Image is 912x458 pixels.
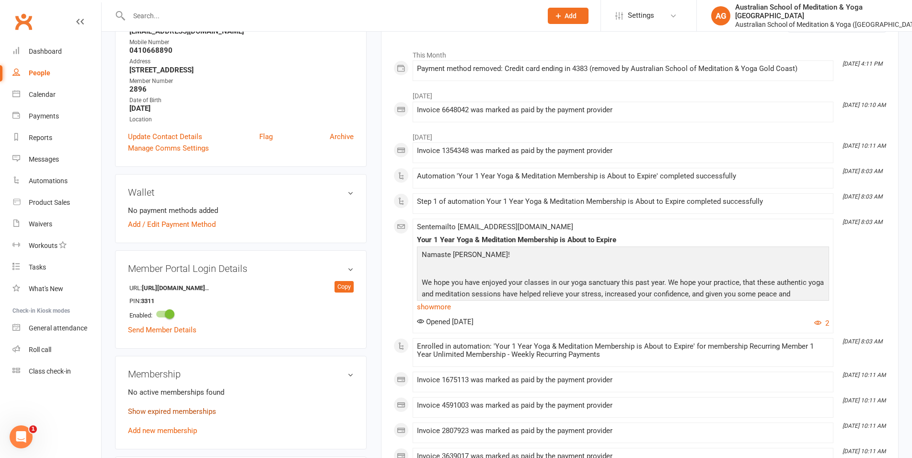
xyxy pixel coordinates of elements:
button: Add [548,8,589,24]
a: Add / Edit Payment Method [128,219,216,230]
div: Member Number [129,77,354,86]
div: Payments [29,112,59,120]
div: Invoice 2807923 was marked as paid by the payment provider [417,427,829,435]
a: Reports [12,127,101,149]
a: Send Member Details [128,326,196,334]
div: What's New [29,285,63,293]
li: [DATE] [393,127,886,142]
li: PIN: [128,294,354,307]
a: Add new membership [128,426,197,435]
a: Flag [259,131,273,142]
span: 1 [29,425,37,433]
a: Dashboard [12,41,101,62]
input: Search... [126,9,535,23]
p: No active memberships found [128,387,354,398]
i: [DATE] 8:03 AM [843,219,882,225]
span: Add [565,12,577,20]
div: Address [129,57,354,66]
i: [DATE] 10:11 AM [843,423,886,429]
a: Automations [12,170,101,192]
li: No payment methods added [128,205,354,216]
div: Class check-in [29,367,71,375]
div: Step 1 of automation Your 1 Year Yoga & Meditation Membership is About to Expire completed succes... [417,198,829,206]
div: Invoice 4591003 was marked as paid by the payment provider [417,401,829,410]
p: We hope you have enjoyed your classes in our yoga sanctuary this past year. We hope your practice... [419,277,827,314]
a: Messages [12,149,101,170]
strong: [URL][DOMAIN_NAME].. [142,283,209,294]
strong: 0410668890 [129,46,354,55]
li: Enabled: [128,307,354,322]
iframe: Intercom live chat [10,425,33,448]
span: Sent email to [EMAIL_ADDRESS][DOMAIN_NAME] [417,223,573,231]
a: show more [417,300,829,314]
a: What's New [12,278,101,300]
a: Clubworx [12,10,35,34]
i: [DATE] 10:11 AM [843,448,886,455]
span: Opened [DATE] [417,317,473,326]
div: Roll call [29,346,51,353]
h3: Member Portal Login Details [128,263,354,274]
div: Automations [29,177,68,185]
div: Tasks [29,263,46,271]
div: Mobile Number [129,38,354,47]
div: Your 1 Year Yoga & Meditation Membership is About to Expire [417,236,829,244]
li: This Month [393,45,886,60]
a: Payments [12,106,101,127]
a: Class kiosk mode [12,361,101,382]
li: URL: [128,281,354,294]
div: Dashboard [29,47,62,55]
div: Calendar [29,91,56,98]
i: [DATE] 10:11 AM [843,397,886,404]
strong: [STREET_ADDRESS] [129,66,354,74]
div: Date of Birth [129,96,354,105]
div: Product Sales [29,199,70,206]
span: Settings [628,5,654,26]
div: Messages [29,155,59,163]
a: Tasks [12,257,101,278]
i: [DATE] 8:03 AM [843,168,882,175]
div: Invoice 6648042 was marked as paid by the payment provider [417,106,829,114]
div: Waivers [29,220,52,228]
a: Show expired memberships [128,407,216,416]
i: [DATE] 8:03 AM [843,193,882,200]
h3: Wallet [128,187,354,198]
div: AG [711,6,730,25]
i: [DATE] 10:11 AM [843,142,886,149]
a: Calendar [12,84,101,106]
a: Waivers [12,213,101,235]
div: General attendance [29,324,87,332]
i: [DATE] 4:11 PM [843,60,882,67]
div: Workouts [29,242,58,249]
strong: 2896 [129,85,354,94]
div: Payment method removed: Credit card ending in 4383 (removed by Australian School of Meditation & ... [417,65,829,73]
i: [DATE] 10:10 AM [843,102,886,108]
div: People [29,69,50,77]
i: [DATE] 10:11 AM [843,372,886,378]
div: Reports [29,134,52,141]
a: People [12,62,101,84]
strong: 3311 [141,296,196,306]
div: Copy [335,281,354,293]
strong: [DATE] [129,104,354,113]
i: [DATE] 8:03 AM [843,338,882,345]
a: Workouts [12,235,101,257]
p: Namaste [PERSON_NAME]! [419,249,827,263]
a: Update Contact Details [128,131,202,142]
div: Invoice 1675113 was marked as paid by the payment provider [417,376,829,384]
a: General attendance kiosk mode [12,317,101,339]
div: Automation 'Your 1 Year Yoga & Meditation Membership is About to Expire' completed successfully [417,172,829,180]
div: Enrolled in automation: 'Your 1 Year Yoga & Meditation Membership is About to Expire' for members... [417,342,829,359]
h3: Membership [128,369,354,379]
button: 2 [814,317,829,329]
a: Product Sales [12,192,101,213]
div: Location [129,115,354,124]
li: [DATE] [393,86,886,101]
a: Roll call [12,339,101,361]
div: Invoice 1354348 was marked as paid by the payment provider [417,147,829,155]
a: Archive [330,131,354,142]
a: Manage Comms Settings [128,142,209,154]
